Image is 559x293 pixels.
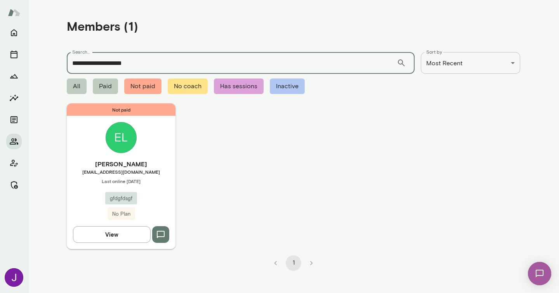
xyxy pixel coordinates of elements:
button: Growth Plan [6,68,22,84]
button: Insights [6,90,22,106]
button: Client app [6,155,22,171]
span: Inactive [270,78,305,94]
button: View [73,226,151,242]
span: No Plan [108,210,135,218]
span: Has sessions [214,78,264,94]
img: Jocelyn Grodin [5,268,23,287]
img: Mento [8,5,20,20]
span: [EMAIL_ADDRESS][DOMAIN_NAME] [67,169,175,175]
h4: Members (1) [67,19,138,33]
div: pagination [67,249,520,271]
span: gfdgfdsgf [105,195,137,202]
button: Sessions [6,47,22,62]
span: Not paid [67,103,175,116]
div: Most Recent [421,52,520,74]
button: Documents [6,112,22,127]
label: Search... [72,49,90,55]
button: page 1 [286,255,301,271]
span: Paid [93,78,118,94]
span: Not paid [124,78,161,94]
button: Home [6,25,22,40]
span: All [67,78,87,94]
button: Members [6,134,22,149]
img: Ellie Stills [106,122,137,153]
span: Last online [DATE] [67,178,175,184]
span: No coach [168,78,208,94]
button: Manage [6,177,22,193]
nav: pagination navigation [267,255,320,271]
h6: [PERSON_NAME] [67,159,175,169]
label: Sort by [426,49,442,55]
